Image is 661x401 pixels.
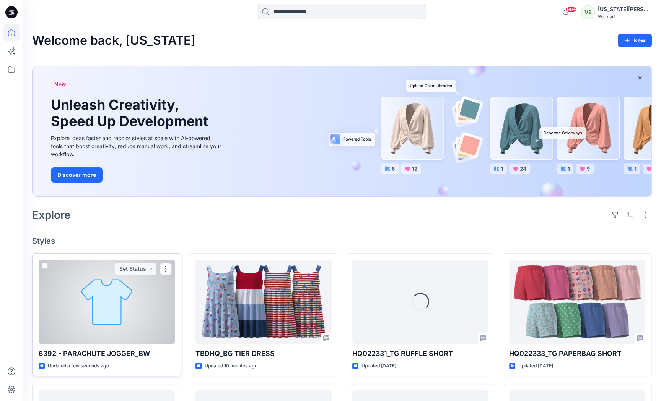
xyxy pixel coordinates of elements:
p: HQ022333_TG PAPERBAG SHORT [509,348,645,359]
div: Walmart [598,14,651,19]
a: TBDHQ_BG TIER DRESS [195,260,332,344]
h2: Welcome back, [US_STATE] [32,34,195,48]
a: Discover more [51,167,223,183]
span: 99+ [565,6,577,13]
p: Updated 10 minutes ago [205,362,257,370]
p: TBDHQ_BG TIER DRESS [195,348,332,359]
span: New [54,80,66,89]
p: Updated [DATE] [518,362,553,370]
button: New [618,34,652,47]
a: 6392 - PARACHUTE JOGGER_BW [39,260,175,344]
div: [US_STATE][PERSON_NAME] [598,5,651,14]
h4: Styles [32,236,652,246]
p: 6392 - PARACHUTE JOGGER_BW [39,348,175,359]
button: Discover more [51,167,103,183]
div: VE [581,5,595,19]
p: HQ022331_TG RUFFLE SHORT [352,348,488,359]
a: HQ022333_TG PAPERBAG SHORT [509,260,645,344]
h2: Explore [32,209,71,221]
h1: Unleash Creativity, Speed Up Development [51,97,212,129]
p: Updated [DATE] [361,362,396,370]
div: Explore ideas faster and recolor styles at scale with AI-powered tools that boost creativity, red... [51,134,223,158]
p: Updated a few seconds ago [48,362,109,370]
